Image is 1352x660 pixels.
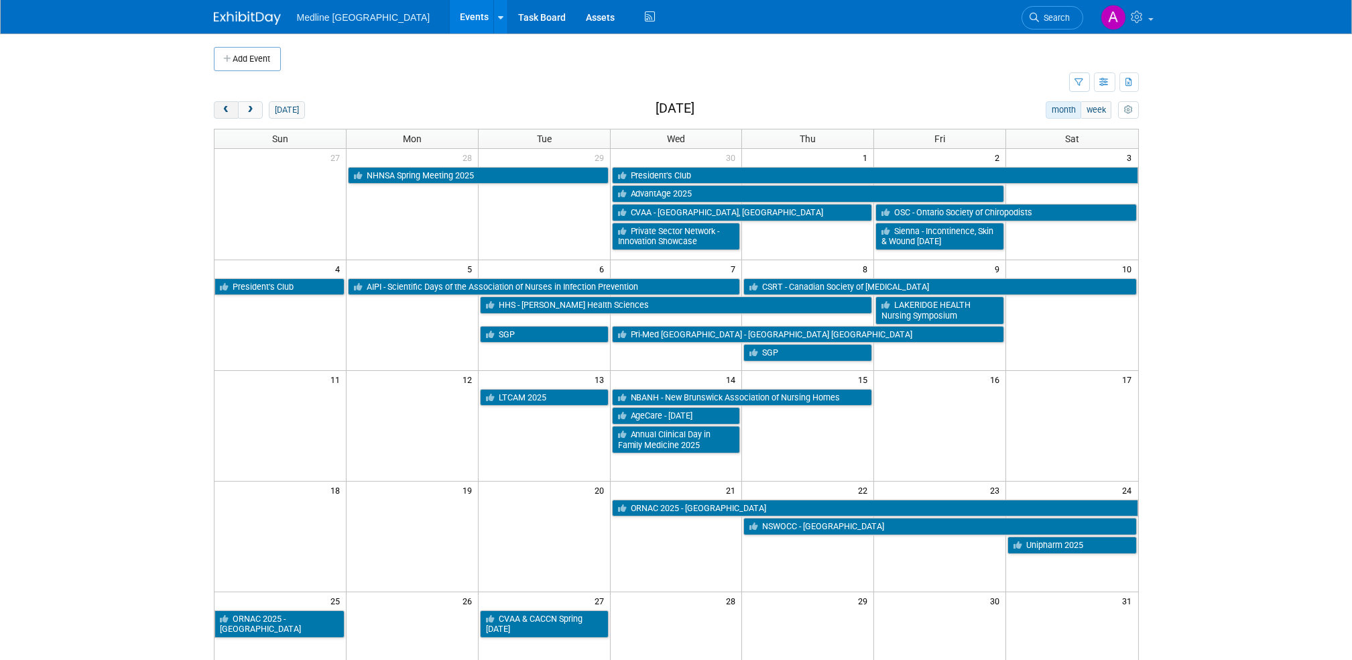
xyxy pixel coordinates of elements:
[1121,482,1138,498] span: 24
[667,133,685,144] span: Wed
[729,260,741,277] span: 7
[725,149,741,166] span: 30
[461,592,478,609] span: 26
[934,133,945,144] span: Fri
[612,204,873,221] a: CVAA - [GEOGRAPHIC_DATA], [GEOGRAPHIC_DATA]
[612,185,1005,203] a: AdvantAge 2025
[612,500,1138,517] a: ORNAC 2025 - [GEOGRAPHIC_DATA]
[1007,537,1136,554] a: Unipharm 2025
[612,167,1138,184] a: President’s Club
[1126,149,1138,166] span: 3
[612,407,741,425] a: AgeCare - [DATE]
[461,371,478,388] span: 12
[1101,5,1126,30] img: Angela Douglas
[593,482,610,498] span: 20
[598,260,610,277] span: 6
[480,326,609,343] a: SGP
[656,101,694,116] h2: [DATE]
[480,296,873,314] a: HHS - [PERSON_NAME] Health Sciences
[743,344,872,362] a: SGP
[612,389,873,406] a: NBANH - New Brunswick Association of Nursing Homes
[725,592,741,609] span: 28
[297,12,430,23] span: Medline [GEOGRAPHIC_DATA]
[537,133,552,144] span: Tue
[329,482,346,498] span: 18
[593,149,610,166] span: 29
[1118,101,1138,119] button: myCustomButton
[1081,101,1111,119] button: week
[743,518,1136,535] a: NSWOCC - [GEOGRAPHIC_DATA]
[461,482,478,498] span: 19
[725,371,741,388] span: 14
[214,278,345,296] a: President’s Club
[480,610,609,638] a: CVAA & CACCN Spring [DATE]
[329,149,346,166] span: 27
[1065,133,1079,144] span: Sat
[466,260,478,277] span: 5
[329,371,346,388] span: 11
[348,278,741,296] a: AIPI - Scientific Days of the Association of Nurses in Infection Prevention
[593,592,610,609] span: 27
[1022,6,1083,30] a: Search
[875,223,1004,250] a: Sienna - Incontinence, Skin & Wound [DATE]
[612,223,741,250] a: Private Sector Network - Innovation Showcase
[214,47,281,71] button: Add Event
[593,371,610,388] span: 13
[875,296,1004,324] a: LAKERIDGE HEALTH Nursing Symposium
[861,149,873,166] span: 1
[480,389,609,406] a: LTCAM 2025
[857,592,873,609] span: 29
[861,260,873,277] span: 8
[329,592,346,609] span: 25
[1121,371,1138,388] span: 17
[403,133,422,144] span: Mon
[238,101,263,119] button: next
[800,133,816,144] span: Thu
[1121,260,1138,277] span: 10
[993,149,1005,166] span: 2
[272,133,288,144] span: Sun
[857,371,873,388] span: 15
[743,278,1136,296] a: CSRT - Canadian Society of [MEDICAL_DATA]
[612,426,741,453] a: Annual Clinical Day in Family Medicine 2025
[1124,106,1133,115] i: Personalize Calendar
[214,11,281,25] img: ExhibitDay
[612,326,1005,343] a: Pri-Med [GEOGRAPHIC_DATA] - [GEOGRAPHIC_DATA] [GEOGRAPHIC_DATA]
[214,101,239,119] button: prev
[989,482,1005,498] span: 23
[1040,13,1070,23] span: Search
[989,592,1005,609] span: 30
[348,167,609,184] a: NHNSA Spring Meeting 2025
[857,482,873,498] span: 22
[989,371,1005,388] span: 16
[214,610,345,638] a: ORNAC 2025 - [GEOGRAPHIC_DATA]
[269,101,304,119] button: [DATE]
[993,260,1005,277] span: 9
[461,149,478,166] span: 28
[1121,592,1138,609] span: 31
[875,204,1136,221] a: OSC - Ontario Society of Chiropodists
[1046,101,1081,119] button: month
[334,260,346,277] span: 4
[725,482,741,498] span: 21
